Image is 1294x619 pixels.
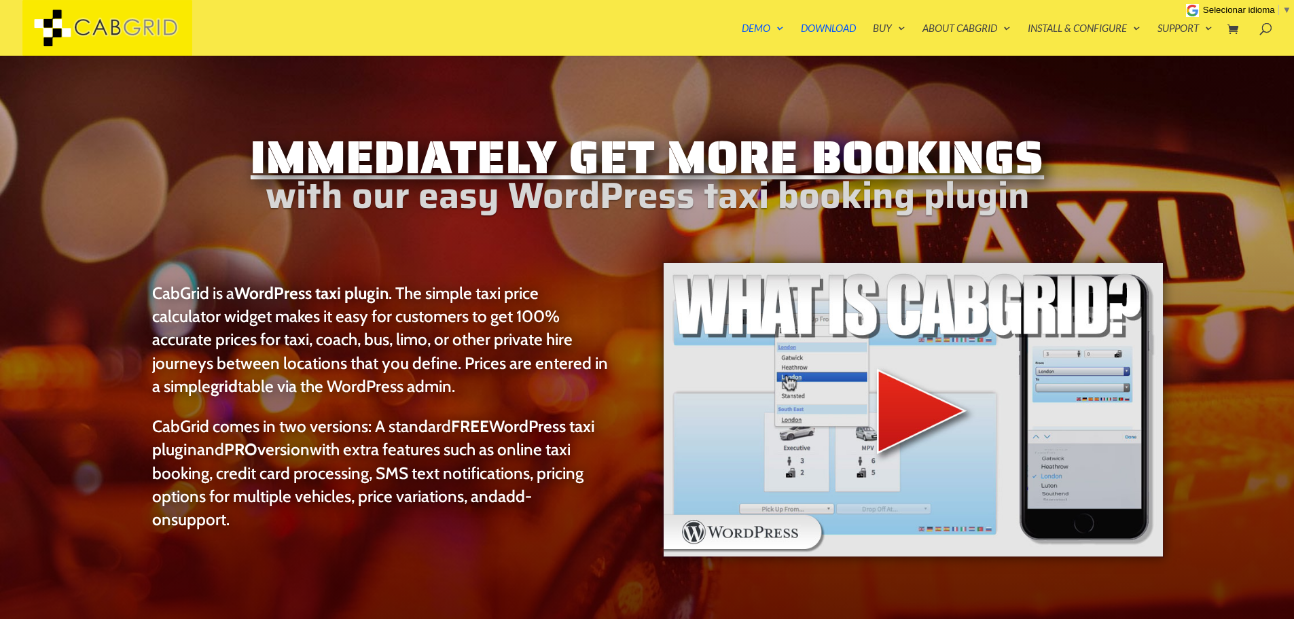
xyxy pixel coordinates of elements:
iframe: chat widget [1210,534,1294,599]
span: Selecionar idioma [1203,5,1275,15]
a: CabGrid Taxi Plugin [22,19,192,33]
a: Support [1157,23,1212,56]
h2: with our easy WordPress taxi booking plugin [130,189,1165,210]
strong: grid [211,376,238,396]
a: PROversion [224,439,310,459]
a: FREEWordPress taxi plugin [152,416,595,459]
a: Buy [873,23,905,56]
h1: Immediately Get More Bookings [130,133,1165,188]
p: CabGrid comes in two versions: A standard and with extra features such as online taxi booking, cr... [152,414,609,531]
strong: WordPress taxi plugin [234,283,389,303]
a: add-on [152,486,532,529]
span: ​ [1278,5,1279,15]
a: WordPress taxi booking plugin Intro Video [662,547,1164,561]
span: ▼ [1282,5,1291,15]
a: Install & Configure [1028,23,1140,56]
img: WordPress taxi booking plugin Intro Video [662,262,1164,558]
strong: FREE [451,416,489,436]
a: Selecionar idioma​ [1203,5,1291,15]
a: Download [801,23,856,56]
a: Demo [742,23,784,56]
strong: PRO [224,439,257,459]
p: CabGrid is a . The simple taxi price calculator widget makes it easy for customers to get 100% ac... [152,281,609,414]
a: About CabGrid [922,23,1011,56]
